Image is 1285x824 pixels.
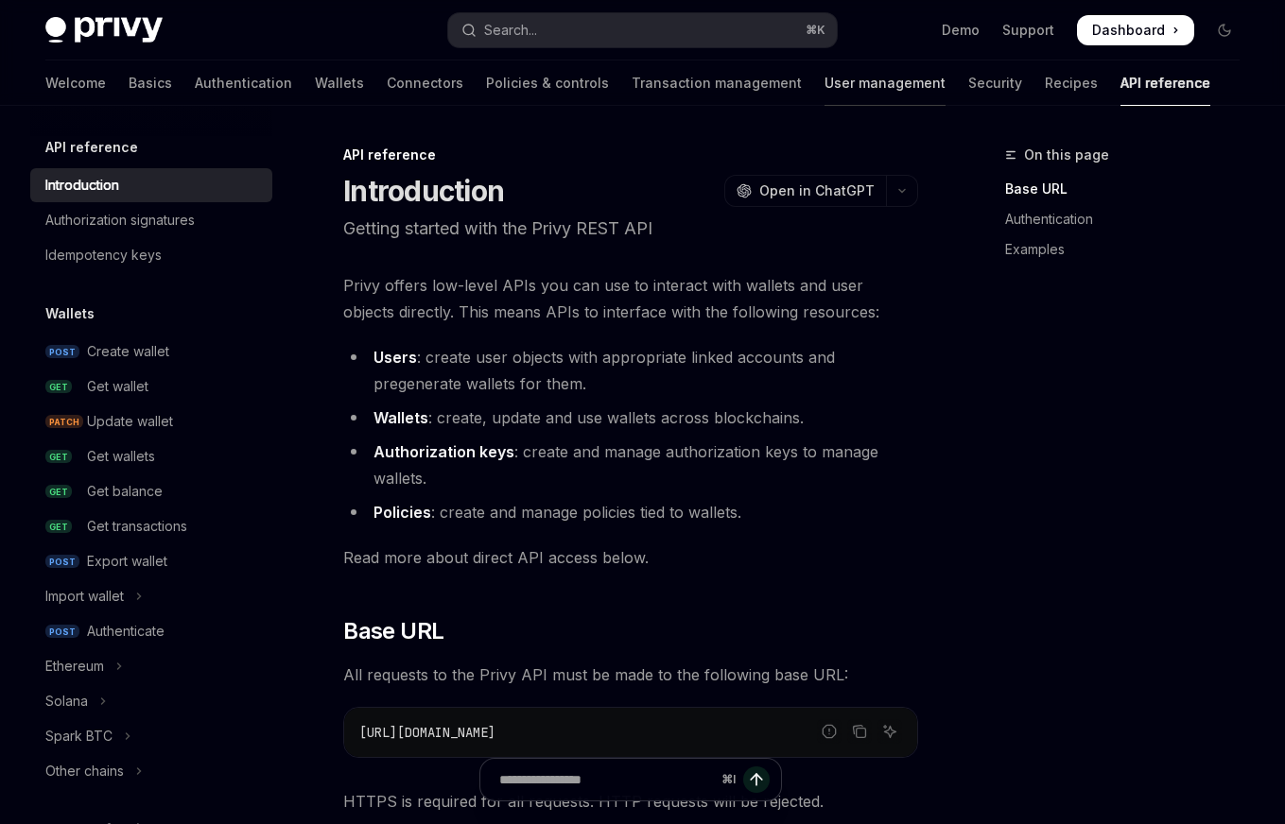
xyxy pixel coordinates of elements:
button: Toggle Solana section [30,684,272,718]
span: Open in ChatGPT [759,181,875,200]
a: Connectors [387,60,463,106]
div: Idempotency keys [45,244,162,266]
a: POSTCreate wallet [30,335,272,369]
a: Basics [129,60,172,106]
a: Welcome [45,60,106,106]
div: Authorization signatures [45,209,195,232]
a: POSTExport wallet [30,544,272,578]
div: Ethereum [45,655,104,678]
a: GETGet balance [30,474,272,508]
h5: Wallets [45,302,95,325]
h5: API reference [45,136,138,159]
input: Ask a question... [499,759,714,800]
span: Dashboard [1092,21,1165,40]
div: Import wallet [45,585,124,608]
div: Export wallet [87,550,167,573]
span: POST [45,555,79,569]
a: API reference [1120,60,1210,106]
div: Get wallets [87,445,155,468]
strong: Wallets [373,408,428,427]
div: Create wallet [87,340,169,363]
div: Get transactions [87,515,187,538]
a: Policies & controls [486,60,609,106]
div: Get wallet [87,375,148,398]
a: Authentication [195,60,292,106]
a: GETGet transactions [30,509,272,543]
span: GET [45,520,72,534]
a: PATCHUpdate wallet [30,404,272,438]
h1: Introduction [343,174,504,208]
a: Idempotency keys [30,238,272,272]
button: Toggle Other chains section [30,754,272,788]
a: Wallets [315,60,364,106]
p: Getting started with the Privy REST API [343,215,918,242]
strong: Users [373,348,417,367]
div: API reference [343,146,918,164]
a: Authentication [1005,204,1255,234]
div: Other chains [45,760,124,782]
span: GET [45,380,72,394]
li: : create user objects with appropriate linked accounts and pregenerate wallets for them. [343,344,918,397]
button: Open in ChatGPT [724,175,886,207]
span: PATCH [45,415,83,429]
a: Transaction management [632,60,802,106]
span: Privy offers low-level APIs you can use to interact with wallets and user objects directly. This ... [343,272,918,325]
div: Spark BTC [45,725,113,747]
img: dark logo [45,17,163,43]
div: Solana [45,690,88,712]
div: Introduction [45,174,119,197]
a: Base URL [1005,174,1255,204]
button: Toggle Ethereum section [30,649,272,683]
span: [URL][DOMAIN_NAME] [359,724,495,741]
button: Ask AI [877,719,902,744]
a: GETGet wallets [30,439,272,473]
a: Introduction [30,168,272,202]
a: Demo [942,21,980,40]
a: Security [968,60,1022,106]
strong: Authorization keys [373,442,514,461]
a: User management [825,60,946,106]
a: Dashboard [1077,15,1194,45]
span: GET [45,485,72,499]
strong: Policies [373,503,431,522]
span: Read more about direct API access below. [343,544,918,571]
a: GETGet wallet [30,369,272,403]
li: : create and manage authorization keys to manage wallets. [343,438,918,491]
a: Examples [1005,234,1255,265]
li: : create and manage policies tied to wallets. [343,499,918,525]
span: ⌘ K [806,23,825,38]
div: Authenticate [87,620,165,643]
button: Copy the contents from the code block [847,719,872,744]
div: Get balance [87,480,163,503]
a: Recipes [1045,60,1098,106]
a: POSTAuthenticate [30,614,272,648]
span: All requests to the Privy API must be made to the following base URL: [343,661,918,688]
button: Send message [743,766,770,793]
span: POST [45,625,79,639]
button: Report incorrect code [817,719,842,744]
a: Support [1002,21,1054,40]
a: Authorization signatures [30,203,272,237]
div: Search... [484,19,537,42]
button: Toggle dark mode [1209,15,1240,45]
button: Open search [448,13,836,47]
span: On this page [1024,144,1109,166]
span: GET [45,450,72,464]
span: Base URL [343,616,443,646]
button: Toggle Import wallet section [30,579,272,613]
li: : create, update and use wallets across blockchains. [343,404,918,431]
div: Update wallet [87,410,173,433]
span: POST [45,345,79,359]
button: Toggle Spark BTC section [30,719,272,753]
